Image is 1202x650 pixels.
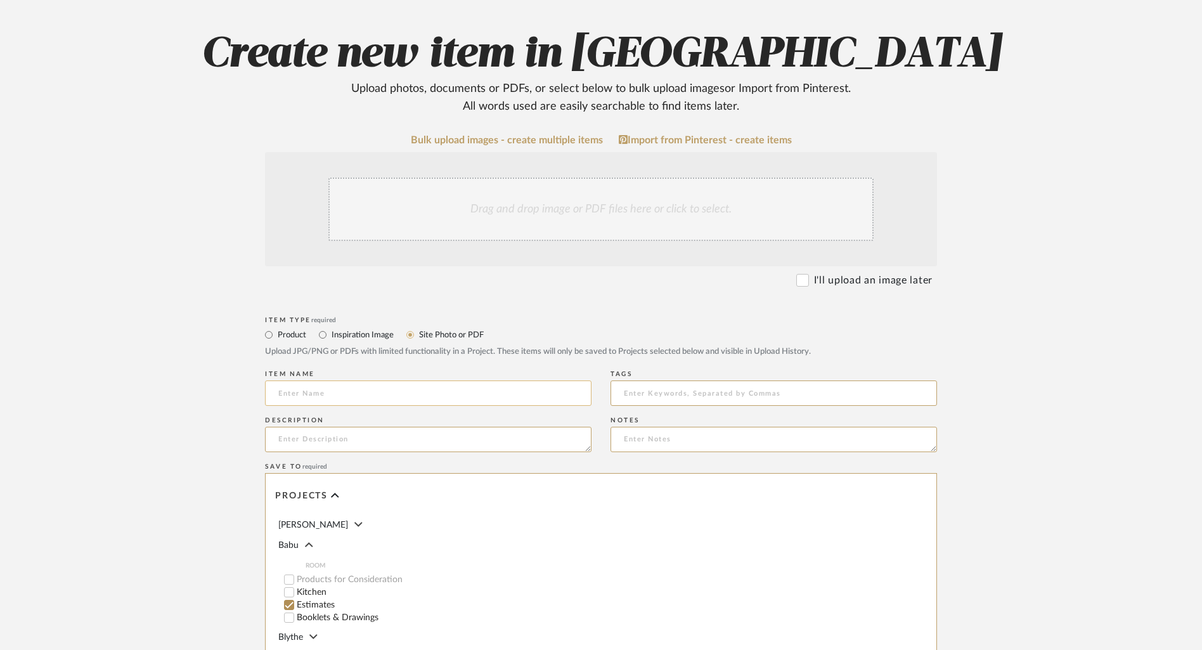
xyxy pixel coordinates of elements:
[278,541,299,550] span: Babu
[418,328,484,342] label: Site Photo or PDF
[265,463,937,471] div: Save To
[197,29,1005,115] h2: Create new item in [GEOGRAPHIC_DATA]
[297,601,591,609] label: Estimates
[302,464,327,470] span: required
[311,317,336,323] span: required
[619,134,792,146] a: Import from Pinterest - create items
[276,328,306,342] label: Product
[265,370,591,378] div: Item name
[611,417,937,424] div: Notes
[611,370,937,378] div: Tags
[611,380,937,406] input: Enter Keywords, Separated by Commas
[265,316,937,324] div: Item Type
[814,273,933,288] label: I'll upload an image later
[306,561,591,571] span: ROOM
[297,588,591,597] label: Kitchen
[330,328,394,342] label: Inspiration Image
[341,80,861,115] div: Upload photos, documents or PDFs, or select below to bulk upload images or Import from Pinterest ...
[265,417,591,424] div: Description
[411,135,603,146] a: Bulk upload images - create multiple items
[278,521,348,530] span: [PERSON_NAME]
[265,327,937,342] mat-radio-group: Select item type
[265,346,937,358] div: Upload JPG/PNG or PDFs with limited functionality in a Project. These items will only be saved to...
[278,633,303,642] span: Blythe
[275,491,328,502] span: Projects
[297,613,591,622] label: Booklets & Drawings
[265,380,591,406] input: Enter Name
